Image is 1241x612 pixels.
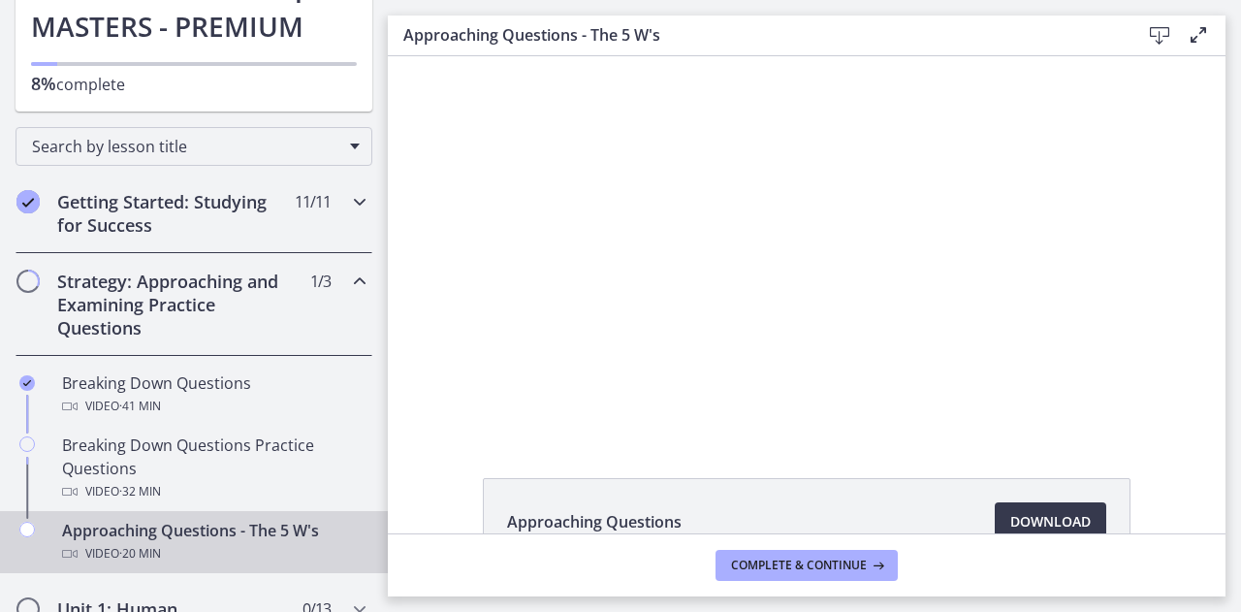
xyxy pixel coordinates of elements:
[19,375,35,391] i: Completed
[62,542,365,565] div: Video
[57,190,294,237] h2: Getting Started: Studying for Success
[16,190,40,213] i: Completed
[119,395,161,418] span: · 41 min
[716,550,898,581] button: Complete & continue
[57,270,294,339] h2: Strategy: Approaching and Examining Practice Questions
[507,510,682,533] span: Approaching Questions
[62,371,365,418] div: Breaking Down Questions
[119,480,161,503] span: · 32 min
[388,56,1225,434] iframe: Video Lesson
[16,127,372,166] div: Search by lesson title
[731,558,867,573] span: Complete & continue
[403,23,1109,47] h3: Approaching Questions - The 5 W's
[62,434,365,503] div: Breaking Down Questions Practice Questions
[119,542,161,565] span: · 20 min
[1010,510,1091,533] span: Download
[62,480,365,503] div: Video
[31,72,56,95] span: 8%
[31,72,357,96] p: complete
[62,395,365,418] div: Video
[295,190,331,213] span: 11 / 11
[995,502,1106,541] a: Download
[62,519,365,565] div: Approaching Questions - The 5 W's
[310,270,331,293] span: 1 / 3
[32,136,340,157] span: Search by lesson title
